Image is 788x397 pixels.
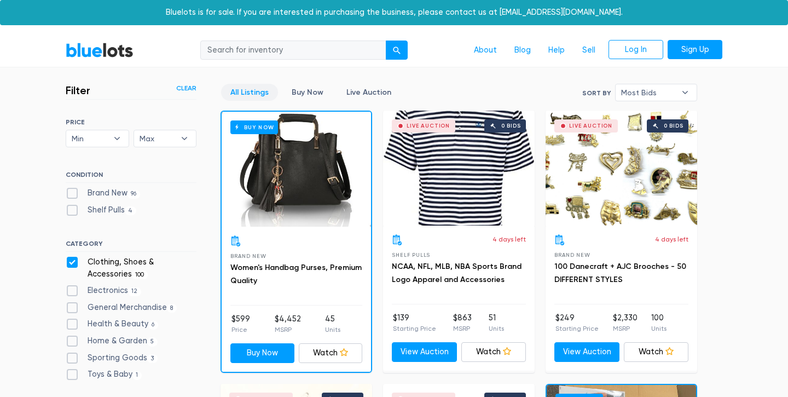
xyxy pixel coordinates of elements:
[393,312,436,334] li: $139
[230,120,278,134] h6: Buy Now
[66,285,141,297] label: Electronics
[540,40,573,61] a: Help
[461,342,526,362] a: Watch
[651,312,667,334] li: 100
[222,112,371,227] a: Buy Now
[275,325,301,335] p: MSRP
[506,40,540,61] a: Blog
[546,111,697,226] a: Live Auction 0 bids
[554,262,686,284] a: 100 Danecraft + AJC Brooches - 50 DIFFERENT STYLES
[555,312,599,334] li: $249
[392,262,522,284] a: NCAA, NFL, MLB, NBA Sports Brand Logo Apparel and Accessories
[493,234,526,244] p: 4 days left
[231,313,250,335] li: $599
[325,313,340,335] li: 45
[221,84,278,101] a: All Listings
[624,342,689,362] a: Watch
[407,123,450,129] div: Live Auction
[674,84,697,101] b: ▾
[465,40,506,61] a: About
[299,343,363,363] a: Watch
[582,88,611,98] label: Sort By
[66,240,196,252] h6: CATEGORY
[147,337,158,346] span: 5
[392,342,457,362] a: View Auction
[554,252,590,258] span: Brand New
[613,312,638,334] li: $2,330
[66,256,196,280] label: Clothing, Shoes & Accessories
[392,252,430,258] span: Shelf Pulls
[66,171,196,183] h6: CONDITION
[140,130,176,147] span: Max
[230,253,266,259] span: Brand New
[501,123,521,129] div: 0 bids
[489,324,504,333] p: Units
[230,263,362,285] a: Women's Handbag Purses, Premium Quality
[66,335,158,347] label: Home & Garden
[651,324,667,333] p: Units
[453,312,472,334] li: $863
[231,325,250,335] p: Price
[66,84,90,97] h3: Filter
[275,313,301,335] li: $4,452
[668,40,722,60] a: Sign Up
[66,187,140,199] label: Brand New
[337,84,401,101] a: Live Auction
[655,234,688,244] p: 4 days left
[66,369,142,381] label: Toys & Baby
[66,204,136,216] label: Shelf Pulls
[569,123,612,129] div: Live Auction
[664,123,683,129] div: 0 bids
[609,40,663,60] a: Log In
[66,302,177,314] label: General Merchandise
[132,271,148,279] span: 100
[106,130,129,147] b: ▾
[393,324,436,333] p: Starting Price
[148,321,158,330] span: 6
[147,354,158,363] span: 3
[489,312,504,334] li: 51
[613,324,638,333] p: MSRP
[200,41,386,60] input: Search for inventory
[167,304,177,313] span: 8
[66,118,196,126] h6: PRICE
[72,130,108,147] span: Min
[383,111,535,226] a: Live Auction 0 bids
[173,130,196,147] b: ▾
[554,342,619,362] a: View Auction
[230,343,294,363] a: Buy Now
[176,83,196,93] a: Clear
[128,287,141,296] span: 12
[453,324,472,333] p: MSRP
[621,84,676,101] span: Most Bids
[125,206,136,215] span: 4
[573,40,604,61] a: Sell
[132,371,142,380] span: 1
[66,318,158,330] label: Health & Beauty
[66,42,134,58] a: BlueLots
[66,352,158,364] label: Sporting Goods
[325,325,340,335] p: Units
[128,190,140,199] span: 96
[282,84,333,101] a: Buy Now
[555,324,599,333] p: Starting Price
